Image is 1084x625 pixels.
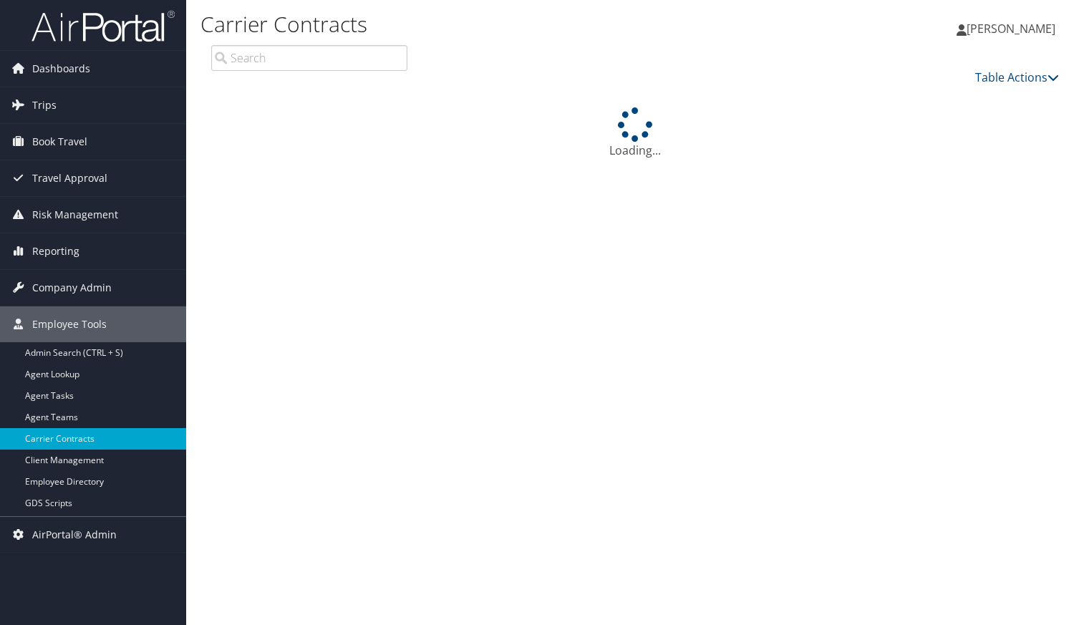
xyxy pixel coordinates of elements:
span: [PERSON_NAME] [967,21,1055,37]
a: Table Actions [975,69,1059,85]
span: Dashboards [32,51,90,87]
span: Travel Approval [32,160,107,196]
input: Search [211,45,407,71]
a: [PERSON_NAME] [957,7,1070,50]
span: Risk Management [32,197,118,233]
h1: Carrier Contracts [200,9,780,39]
img: airportal-logo.png [32,9,175,43]
span: Reporting [32,233,79,269]
span: Book Travel [32,124,87,160]
span: Employee Tools [32,306,107,342]
span: Company Admin [32,270,112,306]
span: AirPortal® Admin [32,517,117,553]
div: Loading... [200,107,1070,159]
span: Trips [32,87,57,123]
